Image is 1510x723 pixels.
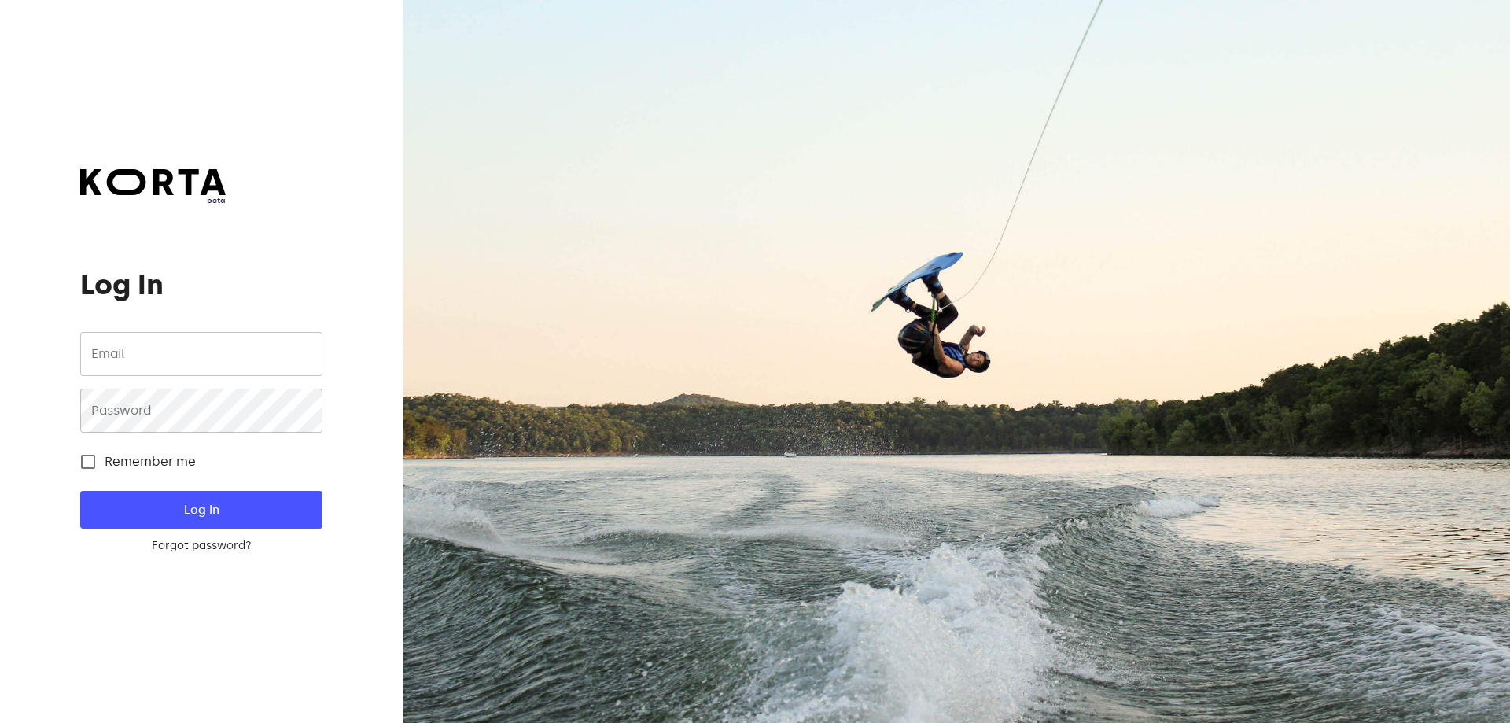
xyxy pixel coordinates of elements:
[80,169,226,206] a: beta
[80,491,322,529] button: Log In
[80,269,322,301] h1: Log In
[80,195,226,206] span: beta
[105,500,296,520] span: Log In
[80,538,322,554] a: Forgot password?
[80,169,226,195] img: Korta
[105,452,196,471] span: Remember me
